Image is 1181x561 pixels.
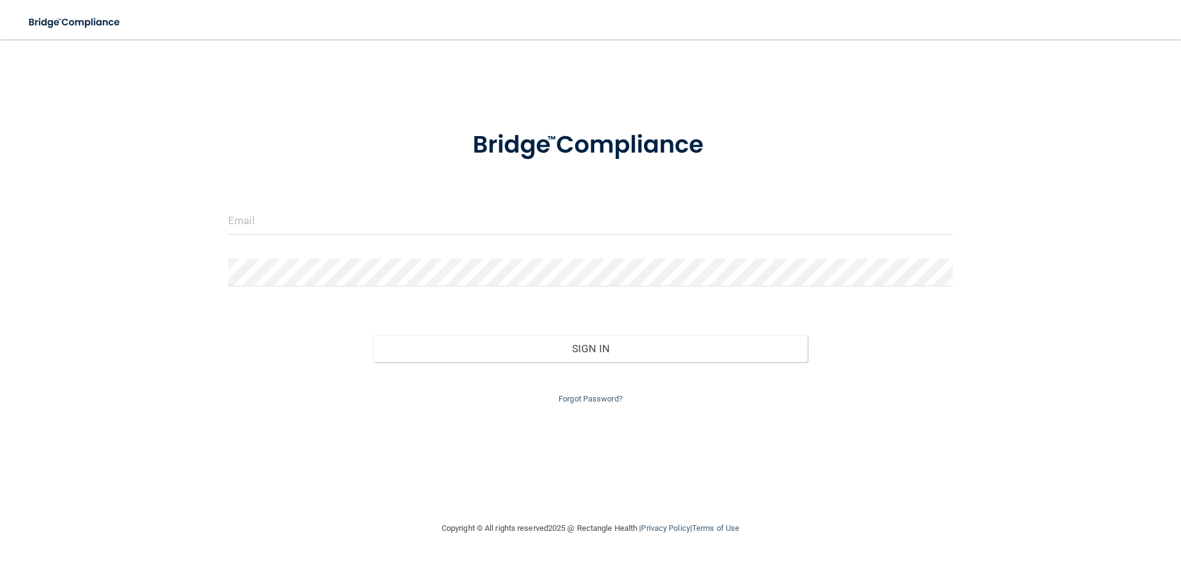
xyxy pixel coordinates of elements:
[936,213,951,228] keeper-lock: Open Keeper Popup
[641,523,690,533] a: Privacy Policy
[366,509,815,548] div: Copyright © All rights reserved 2025 @ Rectangle Health | |
[559,394,622,403] a: Forgot Password?
[228,207,953,235] input: Email
[447,113,734,177] img: bridge_compliance_login_screen.278c3ca4.svg
[18,10,132,35] img: bridge_compliance_login_screen.278c3ca4.svg
[373,335,808,362] button: Sign In
[692,523,739,533] a: Terms of Use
